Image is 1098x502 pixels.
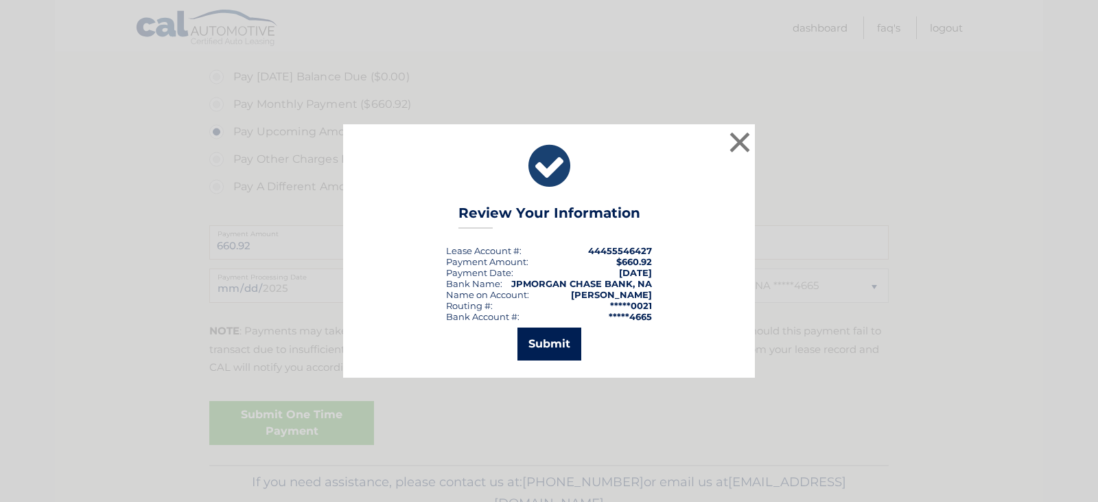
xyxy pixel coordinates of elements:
[588,245,652,256] strong: 44455546427
[446,267,511,278] span: Payment Date
[446,245,522,256] div: Lease Account #:
[517,328,581,361] button: Submit
[446,311,519,322] div: Bank Account #:
[511,278,652,289] strong: JPMORGAN CHASE BANK, NA
[616,256,652,267] span: $660.92
[458,205,640,229] h3: Review Your Information
[726,128,754,156] button: ×
[446,256,528,267] div: Payment Amount:
[446,300,493,311] div: Routing #:
[446,267,513,278] div: :
[446,278,502,289] div: Bank Name:
[619,267,652,278] span: [DATE]
[571,289,652,300] strong: [PERSON_NAME]
[446,289,529,300] div: Name on Account:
